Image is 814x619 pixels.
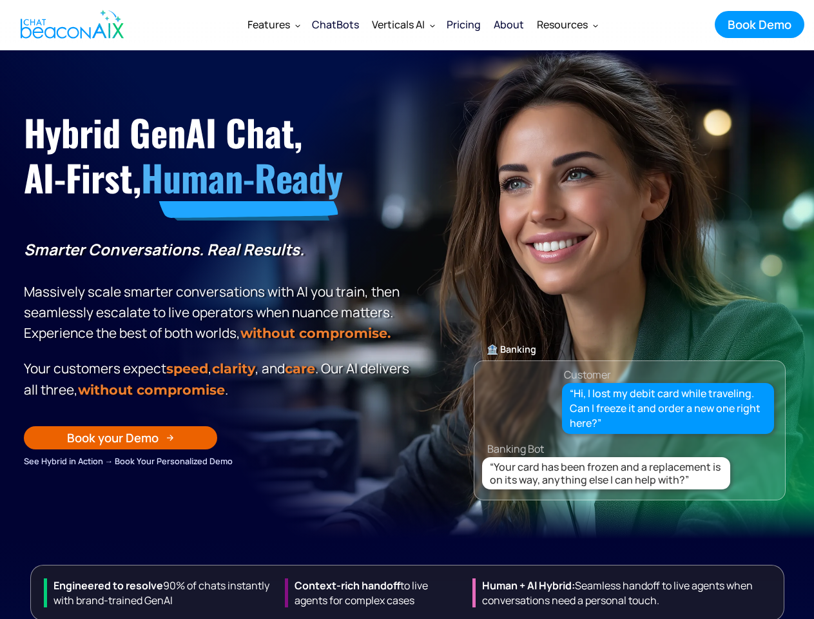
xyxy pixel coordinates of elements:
div: 🏦 Banking [474,340,785,359]
p: Massively scale smarter conversations with AI you train, then seamlessly escalate to live operato... [24,239,414,344]
img: Arrow [166,434,174,442]
div: Verticals AI [372,15,425,34]
div: ChatBots [312,15,359,34]
img: Dropdown [295,23,300,28]
div: “Hi, I lost my debit card while traveling. Can I freeze it and order a new one right here?” [570,386,767,431]
img: Dropdown [430,23,435,28]
div: See Hybrid in Action → Book Your Personalized Demo [24,454,414,468]
a: home [10,2,131,47]
a: Book your Demo [24,426,217,449]
div: Resources [537,15,588,34]
div: Book Demo [728,16,791,33]
a: Book Demo [715,11,804,38]
div: Customer [564,366,611,384]
strong: Human + Al Hybrid: [482,578,575,593]
div: Pricing [447,15,481,34]
div: Seamless handoff to live agents when conversations need a personal touch. [472,578,777,607]
div: About [494,15,524,34]
p: Your customers expect , , and . Our Al delivers all three, . [24,358,414,400]
div: Resources [530,9,603,40]
div: 90% of chats instantly with brand-trained GenAI [44,578,275,607]
div: Features [247,15,290,34]
img: Dropdown [593,23,598,28]
strong: Context-rich handoff [295,578,400,593]
a: Pricing [440,8,487,41]
strong: speed [166,360,208,377]
div: Verticals AI [365,9,440,40]
strong: Engineered to resolve [53,578,163,593]
h1: Hybrid GenAI Chat, AI-First, [24,110,414,201]
span: without compromise [78,382,225,398]
span: clarity [212,360,255,377]
div: Features [241,9,305,40]
span: care [285,360,315,377]
span: Human-Ready [141,150,343,204]
a: ChatBots [305,8,365,41]
strong: without compromise. [240,325,391,341]
div: to live agents for complex cases [285,578,462,607]
div: Book your Demo [67,429,159,446]
a: About [487,8,530,41]
strong: Smarter Conversations. Real Results. [24,239,304,260]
